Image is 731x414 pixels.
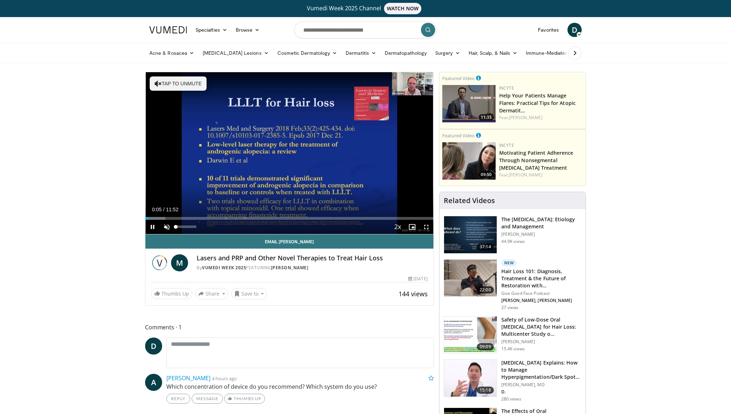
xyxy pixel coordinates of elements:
[499,92,576,114] a: Help Your Patients Manage Flares: Practical Tips for Atopic Dermatit…
[479,171,494,178] span: 09:50
[442,142,496,180] a: 09:50
[567,23,582,37] a: D
[195,288,228,299] button: Share
[150,76,207,91] button: Tap to unmute
[431,46,464,60] a: Surgery
[166,382,434,391] p: Which concentration of device do you recommend? Which system do you use?
[444,360,497,397] img: e1503c37-a13a-4aad-9ea8-1e9b5ff728e6.150x105_q85_crop-smart_upscale.jpg
[198,46,273,60] a: [MEDICAL_DATA] Lesions
[231,288,267,299] button: Save to
[442,85,496,122] img: 601112bd-de26-4187-b266-f7c9c3587f14.png.150x105_q85_crop-smart_upscale.jpg
[501,232,581,237] p: [PERSON_NAME]
[442,132,475,139] small: Featured Video
[444,216,581,254] a: 37:14 The [MEDICAL_DATA]: Etiology and Management [PERSON_NAME] 44.9K views
[509,172,543,178] a: [PERSON_NAME]
[479,114,494,121] span: 11:35
[145,217,433,220] div: Progress Bar
[145,374,162,391] a: A
[477,243,494,250] span: 37:14
[163,207,165,212] span: /
[405,220,419,234] button: Enable picture-in-picture mode
[499,142,514,148] a: Incyte
[145,72,433,234] video-js: Video Player
[501,239,525,244] p: 44.9K views
[444,196,495,205] h4: Related Videos
[501,305,519,310] p: 27 views
[273,46,341,60] a: Cosmetic Dermatology
[408,276,427,282] div: [DATE]
[145,234,433,249] a: Email [PERSON_NAME]
[149,26,187,33] img: VuMedi Logo
[501,346,525,352] p: 15.4K views
[271,265,309,271] a: [PERSON_NAME]
[151,288,192,299] a: Thumbs Up
[444,216,497,253] img: c5af237d-e68a-4dd3-8521-77b3daf9ece4.150x105_q85_crop-smart_upscale.jpg
[391,220,405,234] button: Playback Rate
[501,291,581,296] p: Give Good Face Podcast
[477,343,494,350] span: 09:09
[509,115,543,121] a: [PERSON_NAME]
[444,260,497,297] img: 823268b6-bc03-4188-ae60-9bdbfe394016.150x105_q85_crop-smart_upscale.jpg
[212,375,237,382] small: 4 hours ago
[145,338,162,355] a: D
[501,298,581,303] p: [PERSON_NAME], [PERSON_NAME]
[442,75,475,81] small: Featured Video
[150,3,581,14] a: Vumedi Week 2025 ChannelWATCH NOW
[444,259,581,310] a: 22:00 New Hair Loss 101: Diagnosis, Treatment & the Future of Restoration with… Give Good Face Po...
[499,85,514,91] a: Incyte
[231,23,264,37] a: Browse
[499,149,573,171] a: Motivating Patient Adherence Through Nonsegmental [MEDICAL_DATA] Treatment
[499,172,583,178] div: Feat.
[152,207,161,212] span: 0:05
[477,286,494,293] span: 22:00
[171,254,188,271] a: M
[444,317,497,354] img: 83a686ce-4f43-4faf-a3e0-1f3ad054bd57.150x105_q85_crop-smart_upscale.jpg
[202,265,246,271] a: Vumedi Week 2025
[192,394,223,404] a: Message
[341,46,380,60] a: Dermatitis
[499,115,583,121] div: Feat.
[442,142,496,180] img: 39505ded-af48-40a4-bb84-dee7792dcfd5.png.150x105_q85_crop-smart_upscale.jpg
[145,323,434,332] span: Comments 1
[444,359,581,402] a: 15:18 [MEDICAL_DATA] Explains: How to Manage Hyperpigmentation/Dark Spots o… [PERSON_NAME], MD D....
[380,46,431,60] a: Dermatopathology
[501,339,581,345] p: [PERSON_NAME]
[442,85,496,122] a: 11:35
[166,207,178,212] span: 11:52
[501,268,581,289] h3: Hair Loss 101: Diagnosis, Treatment & the Future of Restoration with…
[501,389,581,395] p: D.
[160,220,174,234] button: Unmute
[501,382,581,388] p: [PERSON_NAME], MD
[419,220,433,234] button: Fullscreen
[501,316,581,338] h3: Safety of Low-Dose Oral [MEDICAL_DATA] for Hair Loss: Multicenter Study o…
[399,290,428,298] span: 144 views
[197,265,428,271] div: By FEATURING
[294,21,437,38] input: Search topics, interventions
[501,259,517,266] p: New
[444,316,581,354] a: 09:09 Safety of Low-Dose Oral [MEDICAL_DATA] for Hair Loss: Multicenter Study o… [PERSON_NAME] 15...
[501,396,521,402] p: 280 views
[384,3,422,14] span: WATCH NOW
[191,23,231,37] a: Specialties
[197,254,428,262] h4: Lasers and PRP and Other Novel Therapies to Treat Hair Loss
[501,216,581,230] h3: The [MEDICAL_DATA]: Etiology and Management
[477,387,494,394] span: 15:18
[501,359,581,381] h3: [MEDICAL_DATA] Explains: How to Manage Hyperpigmentation/Dark Spots o…
[145,46,198,60] a: Acne & Rosacea
[224,394,265,404] a: Thumbs Up
[145,220,160,234] button: Pause
[534,23,563,37] a: Favorites
[176,225,196,228] div: Volume Level
[151,254,168,271] img: Vumedi Week 2025
[166,374,210,382] a: [PERSON_NAME]
[166,394,190,404] a: Reply
[522,46,579,60] a: Immune-Mediated
[464,46,522,60] a: Hair, Scalp, & Nails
